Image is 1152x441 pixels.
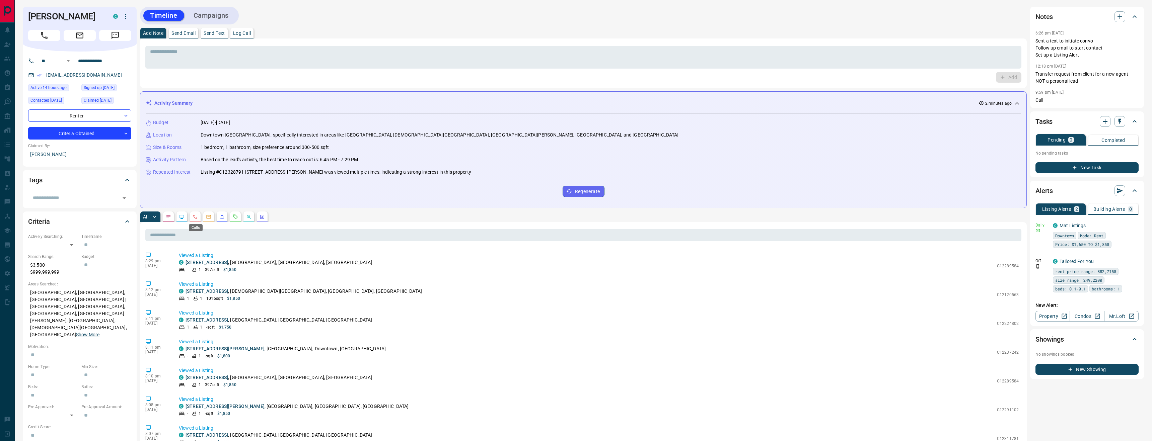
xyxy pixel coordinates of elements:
div: Fri Aug 08 2025 [81,97,131,106]
p: 1 [187,324,189,330]
h2: Showings [1035,334,1064,345]
span: Signed up [DATE] [84,84,115,91]
svg: Calls [193,214,198,219]
div: condos.ca [113,14,118,19]
p: 1 [200,324,202,330]
p: [DATE]-[DATE] [201,119,230,126]
span: size range: 249,2200 [1055,277,1102,283]
p: [PERSON_NAME] [28,149,131,160]
p: Call [1035,97,1139,104]
p: 2 [1075,207,1078,211]
p: $1,850 [227,295,240,301]
p: , [DEMOGRAPHIC_DATA][GEOGRAPHIC_DATA], [GEOGRAPHIC_DATA], [GEOGRAPHIC_DATA] [186,288,422,295]
h2: Tags [28,175,42,185]
p: - sqft [205,353,213,359]
a: [STREET_ADDRESS] [186,288,228,294]
p: Sent a text to initiate convo Follow up email to start contact Set up a Listing Alert [1035,37,1139,59]
p: Log Call [233,31,251,35]
span: Mode: Rent [1080,232,1103,239]
p: Pre-Approval Amount: [81,404,131,410]
div: Notes [1035,9,1139,25]
p: , [GEOGRAPHIC_DATA], [GEOGRAPHIC_DATA], [GEOGRAPHIC_DATA] [186,259,372,266]
div: condos.ca [1053,223,1058,228]
p: Completed [1101,138,1125,143]
p: , [GEOGRAPHIC_DATA], [GEOGRAPHIC_DATA], [GEOGRAPHIC_DATA] [186,403,409,410]
p: All [143,214,148,219]
p: Add Note [143,31,163,35]
a: Property [1035,311,1070,322]
div: Criteria [28,213,131,230]
div: condos.ca [179,318,184,322]
div: condos.ca [1053,259,1058,264]
button: Timeline [143,10,184,21]
h2: Notes [1035,11,1053,22]
p: Home Type: [28,364,78,370]
p: Pre-Approved: [28,404,78,410]
p: Off [1035,258,1049,264]
span: Downtown [1055,232,1074,239]
div: condos.ca [179,346,184,351]
p: [DATE] [145,436,169,441]
p: 397 sqft [205,382,219,388]
div: Tags [28,172,131,188]
p: 397 sqft [205,267,219,273]
p: Daily [1035,222,1049,228]
p: [DATE] [145,292,169,297]
div: Criteria Obtained [28,127,131,140]
span: Email [64,30,96,41]
p: [GEOGRAPHIC_DATA], [GEOGRAPHIC_DATA], [GEOGRAPHIC_DATA], [GEOGRAPHIC_DATA] | [GEOGRAPHIC_DATA], [... [28,287,131,340]
div: condos.ca [179,404,184,409]
div: condos.ca [179,375,184,380]
p: Viewed a Listing [179,310,1019,317]
p: Activity Summary [154,100,193,107]
a: [EMAIL_ADDRESS][DOMAIN_NAME] [46,72,122,78]
p: Repeated Interest [153,169,191,176]
p: 0 [1070,138,1072,142]
p: Search Range: [28,254,78,260]
p: 8:12 pm [145,287,169,292]
h2: Criteria [28,216,50,227]
p: , [GEOGRAPHIC_DATA], Downtown, [GEOGRAPHIC_DATA] [186,345,386,352]
p: Based on the lead's activity, the best time to reach out is: 6:45 PM - 7:29 PM [201,156,358,163]
button: New Task [1035,162,1139,173]
p: 8:07 pm [145,431,169,436]
p: 1 [187,295,189,301]
div: Renter [28,109,131,122]
svg: Lead Browsing Activity [179,214,185,219]
p: Min Size: [81,364,131,370]
p: 6:26 pm [DATE] [1035,31,1064,35]
p: , [GEOGRAPHIC_DATA], [GEOGRAPHIC_DATA], [GEOGRAPHIC_DATA] [186,432,372,439]
p: Viewed a Listing [179,281,1019,288]
p: [DATE] [145,350,169,354]
div: Alerts [1035,183,1139,199]
p: , [GEOGRAPHIC_DATA], [GEOGRAPHIC_DATA], [GEOGRAPHIC_DATA] [186,317,372,324]
p: Send Text [204,31,225,35]
p: [DATE] [145,407,169,412]
div: Tasks [1035,113,1139,129]
p: $1,850 [223,382,236,388]
p: C12289584 [997,378,1019,384]
p: Viewed a Listing [179,367,1019,374]
svg: Push Notification Only [1035,264,1040,269]
span: beds: 0.1-0.1 [1055,285,1086,292]
a: [STREET_ADDRESS] [186,375,228,380]
p: 1 [199,382,201,388]
div: Sat Aug 09 2025 [28,97,78,106]
p: - sqft [206,324,215,330]
div: Calls [189,224,203,231]
div: condos.ca [179,433,184,437]
p: Motivation: [28,344,131,350]
h2: Tasks [1035,116,1053,127]
button: Show More [76,331,99,338]
svg: Emails [206,214,211,219]
a: [STREET_ADDRESS][PERSON_NAME] [186,404,265,409]
p: Beds: [28,384,78,390]
svg: Requests [233,214,238,219]
p: 8:10 pm [145,374,169,378]
p: Timeframe: [81,234,131,240]
p: Credit Score: [28,424,131,430]
span: Message [99,30,131,41]
p: 1 [199,353,201,359]
p: Viewed a Listing [179,425,1019,432]
span: rent price range: 882,7150 [1055,268,1116,275]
